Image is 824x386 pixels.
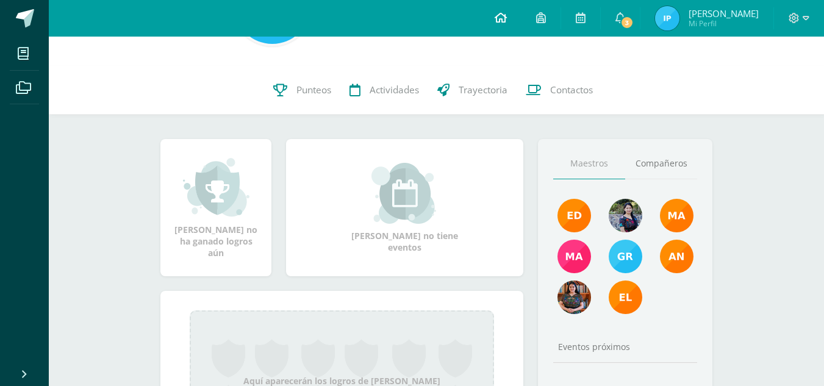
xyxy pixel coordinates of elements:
a: Maestros [553,148,625,179]
a: Punteos [264,66,340,115]
a: Actividades [340,66,428,115]
img: 96169a482c0de6f8e254ca41c8b0a7b1.png [557,281,591,314]
div: [PERSON_NAME] no ha ganado logros aún [173,157,259,259]
img: 2f8de69bb4c8bfcc68be225f0ff17f53.png [609,281,642,314]
span: Actividades [370,84,419,96]
img: a348d660b2b29c2c864a8732de45c20a.png [660,240,693,273]
a: Compañeros [625,148,697,179]
img: 9b17679b4520195df407efdfd7b84603.png [609,199,642,232]
span: 3 [620,16,634,29]
img: event_small.png [371,163,438,224]
span: Trayectoria [459,84,507,96]
img: 7766054b1332a6085c7723d22614d631.png [557,240,591,273]
span: [PERSON_NAME] [689,7,759,20]
span: Punteos [296,84,331,96]
div: [PERSON_NAME] no tiene eventos [344,163,466,253]
span: Contactos [550,84,593,96]
span: Mi Perfil [689,18,759,29]
img: achievement_small.png [183,157,249,218]
a: Trayectoria [428,66,517,115]
img: f40e456500941b1b33f0807dd74ea5cf.png [557,199,591,232]
a: Contactos [517,66,602,115]
div: Eventos próximos [553,341,697,352]
img: a410d24662f5dfa2bd4b89707f1a0ee4.png [655,6,679,30]
img: b7ce7144501556953be3fc0a459761b8.png [609,240,642,273]
img: 560278503d4ca08c21e9c7cd40ba0529.png [660,199,693,232]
